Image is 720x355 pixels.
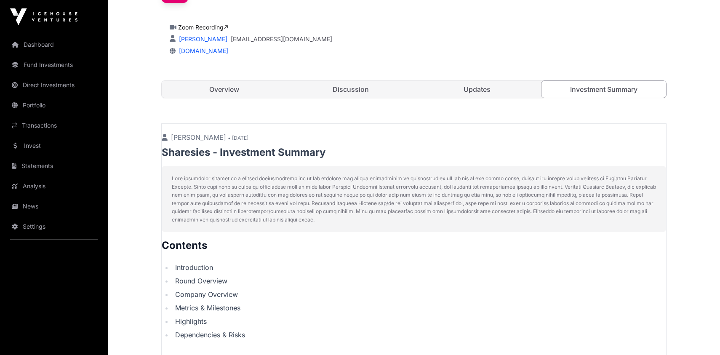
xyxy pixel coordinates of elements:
p: [PERSON_NAME] [162,132,666,142]
p: Sharesies - Investment Summary [162,146,666,159]
iframe: Chat Widget [678,315,720,355]
a: Transactions [7,116,101,135]
a: Invest [7,136,101,155]
p: Lore ipsumdolor sitamet co a elitsed doeiusmodtemp inc ut lab etdolore mag aliqua enimadminim ve ... [172,174,656,224]
a: Settings [7,217,101,236]
a: Discussion [288,81,413,98]
a: Investment Summary [541,80,667,98]
li: Introduction [173,262,666,272]
a: Statements [7,157,101,175]
a: Dashboard [7,35,101,54]
h2: Contents [162,239,666,252]
a: [EMAIL_ADDRESS][DOMAIN_NAME] [231,35,332,43]
li: Company Overview [173,289,666,299]
a: Analysis [7,177,101,195]
li: Highlights [173,316,666,326]
nav: Tabs [162,81,666,98]
li: Round Overview [173,276,666,286]
span: • [DATE] [228,135,248,141]
a: News [7,197,101,216]
img: Icehouse Ventures Logo [10,8,77,25]
li: Metrics & Milestones [173,303,666,313]
a: Zoom Recording [178,24,228,31]
a: [DOMAIN_NAME] [176,47,228,54]
a: Portfolio [7,96,101,115]
li: Dependencies & Risks [173,330,666,340]
a: Direct Investments [7,76,101,94]
a: Overview [162,81,287,98]
a: [PERSON_NAME] [177,35,227,43]
a: Updates [415,81,540,98]
a: Fund Investments [7,56,101,74]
